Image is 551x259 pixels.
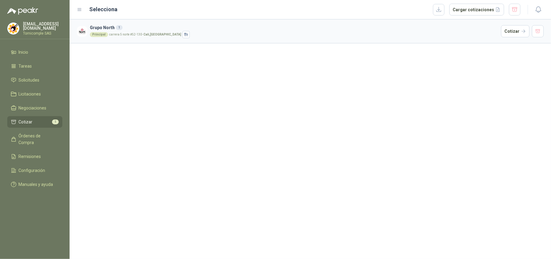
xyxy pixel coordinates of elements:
a: Cotizar1 [7,116,62,128]
span: Manuales y ayuda [19,181,53,188]
a: Licitaciones [7,88,62,100]
p: carrera 5 norte #52-130 - [109,33,181,36]
span: Licitaciones [19,91,41,97]
button: Cotizar [501,25,530,37]
span: 1 [52,119,59,124]
a: Remisiones [7,151,62,162]
a: Órdenes de Compra [7,130,62,148]
a: Negociaciones [7,102,62,114]
button: Cargar cotizaciones [449,4,504,16]
img: Logo peakr [7,7,38,15]
img: Company Logo [8,23,19,34]
img: Company Logo [77,26,87,37]
p: [EMAIL_ADDRESS][DOMAIN_NAME] [23,22,62,30]
p: Tornicomple SAS [23,32,62,35]
div: Principal [90,32,108,37]
span: Tareas [19,63,32,69]
span: Cotizar [19,119,33,125]
strong: Cali , [GEOGRAPHIC_DATA] [143,33,181,36]
span: Órdenes de Compra [19,133,57,146]
span: Remisiones [19,153,41,160]
a: Tareas [7,60,62,72]
span: Configuración [19,167,45,174]
a: Manuales y ayuda [7,179,62,190]
h2: Selecciona [90,5,118,14]
a: Configuración [7,165,62,176]
div: 1 [116,25,123,30]
span: Negociaciones [19,105,47,111]
a: Solicitudes [7,74,62,86]
h3: Grupo North [90,24,499,31]
span: Solicitudes [19,77,40,83]
span: Inicio [19,49,28,55]
a: Inicio [7,46,62,58]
